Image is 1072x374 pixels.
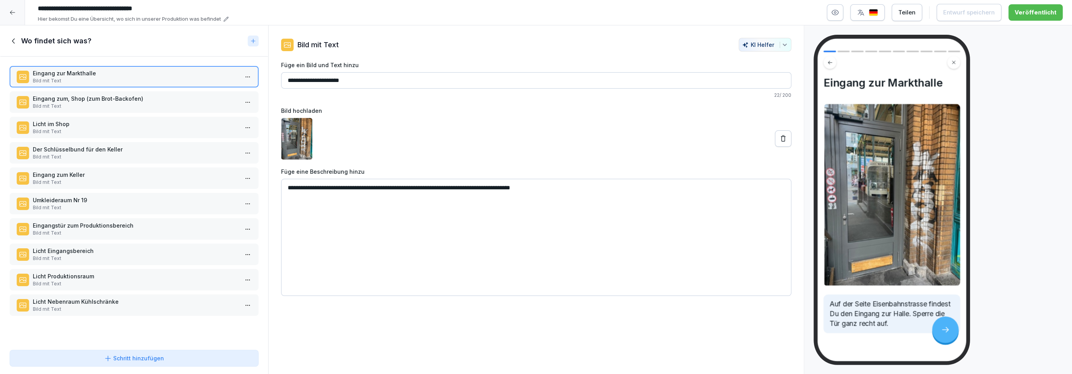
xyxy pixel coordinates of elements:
[33,280,239,287] p: Bild mit Text
[9,244,259,265] div: Licht EingangsbereichBild mit Text
[33,128,239,135] p: Bild mit Text
[104,354,164,362] div: Schritt hinzufügen
[898,8,915,17] div: Teilen
[33,145,239,153] p: Der Schlüsselbund für den Keller
[823,103,960,286] img: Bild und Text Vorschau
[281,167,791,176] label: Füge eine Beschreibung hinzu
[9,66,259,87] div: Eingang zur MarkthalleBild mit Text
[281,107,791,115] label: Bild hochladen
[33,230,239,237] p: Bild mit Text
[33,204,239,211] p: Bild mit Text
[1008,4,1063,21] button: Veröffentlicht
[281,61,791,69] label: Füge ein Bild und Text hinzu
[33,103,239,110] p: Bild mit Text
[9,193,259,214] div: Umkleideraum Nr 19Bild mit Text
[33,77,239,84] p: Bild mit Text
[9,142,259,164] div: Der Schlüsselbund für den KellerBild mit Text
[9,218,259,240] div: Eingangstür zum ProduktionsbereichBild mit Text
[33,153,239,160] p: Bild mit Text
[33,171,239,179] p: Eingang zum Keller
[33,297,239,306] p: Licht Nebenraum Kühlschränke
[33,306,239,313] p: Bild mit Text
[33,272,239,280] p: Licht Produktionsraum
[33,69,239,77] p: Eingang zur Markthalle
[739,38,791,52] button: KI Helfer
[742,41,788,48] div: KI Helfer
[21,36,91,46] h1: Wo findet sich was?
[9,117,259,138] div: Licht im ShopBild mit Text
[281,92,791,99] p: 22 / 200
[33,179,239,186] p: Bild mit Text
[829,299,954,328] p: Auf der Seite Eisenbahnstrasse findest Du den Eingang zur Halle. Sperre die Tür ganz recht auf.
[9,269,259,290] div: Licht ProduktionsraumBild mit Text
[38,15,221,23] p: Hier bekomst Du eine Übersicht, wo sich in unserer Produktion was befindet
[33,221,239,230] p: Eingangstür zum Produktionsbereich
[937,4,1001,21] button: Entwurf speichern
[869,9,878,16] img: de.svg
[297,39,339,50] p: Bild mit Text
[9,294,259,316] div: Licht Nebenraum KühlschränkeBild mit Text
[33,94,239,103] p: Eingang zum, Shop (zum Brot-Backofen)
[281,118,312,160] img: vfho9ip4szfcqzvudmmkeiiq.png
[943,8,995,17] div: Entwurf speichern
[9,91,259,113] div: Eingang zum, Shop (zum Brot-Backofen)Bild mit Text
[9,167,259,189] div: Eingang zum KellerBild mit Text
[33,255,239,262] p: Bild mit Text
[33,196,239,204] p: Umkleideraum Nr 19
[823,77,960,89] h4: Eingang zur Markthalle
[9,350,259,367] button: Schritt hinzufügen
[1015,8,1056,17] div: Veröffentlicht
[33,120,239,128] p: Licht im Shop
[892,4,922,21] button: Teilen
[33,247,239,255] p: Licht Eingangsbereich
